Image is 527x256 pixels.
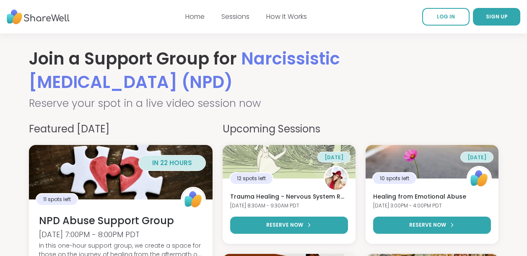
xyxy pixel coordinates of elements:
button: SIGN UP [473,8,520,26]
a: LOG IN [422,8,470,26]
img: ShareWell [468,167,491,190]
button: RESERVE NOW [230,217,348,234]
h3: NPD Abuse Support Group [39,214,202,228]
span: 12 spots left [237,175,266,182]
img: Healing from Emotional Abuse [366,145,498,178]
img: Trauma Healing - Nervous System Regulation [223,145,356,178]
div: [DATE] 3:00PM - 4:00PM PDT [373,202,491,209]
a: How It Works [266,12,307,21]
h3: Trauma Healing - Nervous System Regulation [230,193,348,201]
h2: Reserve your spot in a live video session now [29,96,498,111]
a: Home [185,12,205,21]
div: [DATE] 8:30AM - 9:30AM PDT [230,202,348,209]
button: RESERVE NOW [373,217,491,234]
span: [DATE] [467,154,486,161]
img: NPD Abuse Support Group [29,145,213,199]
span: [DATE] [325,154,343,161]
span: RESERVE NOW [409,221,446,229]
h4: Upcoming Sessions [223,122,498,137]
img: ShareWell [182,188,205,211]
h4: Featured [DATE] [29,122,213,137]
span: LOG IN [437,13,455,20]
span: RESERVE NOW [266,221,303,229]
img: ShareWell Nav Logo [7,5,70,28]
h1: Join a Support Group for [29,47,498,94]
div: [DATE] 7:00PM - 8:00PM PDT [39,229,202,240]
h3: Healing from Emotional Abuse [373,193,491,201]
span: SIGN UP [486,13,508,20]
span: 10 spots left [380,175,409,182]
span: 11 spots left [43,196,71,203]
a: Sessions [221,12,249,21]
span: in 22 hours [152,158,192,167]
span: Narcissistic [MEDICAL_DATA] (NPD) [29,47,340,94]
img: CLove [325,167,348,190]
